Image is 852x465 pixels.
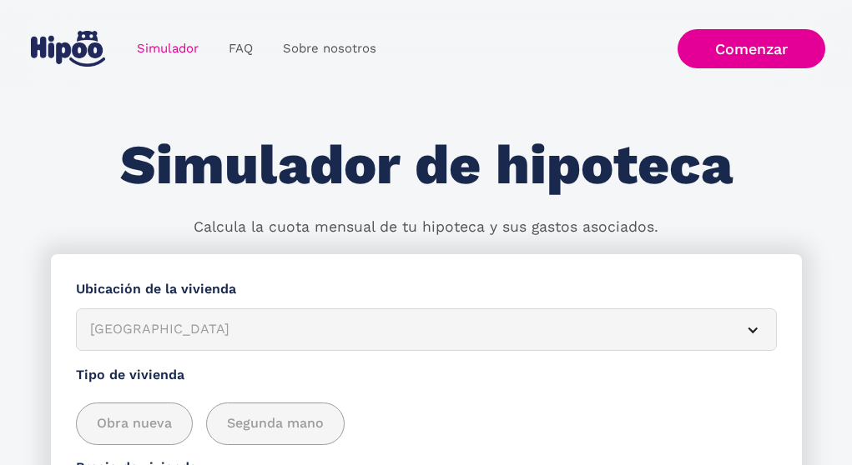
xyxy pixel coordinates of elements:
a: FAQ [214,32,268,65]
a: home [27,24,108,73]
span: Obra nueva [97,413,172,434]
a: Comenzar [678,29,825,68]
p: Calcula la cuota mensual de tu hipoteca y sus gastos asociados. [194,217,658,238]
article: [GEOGRAPHIC_DATA] [76,308,777,351]
h1: Simulador de hipoteca [120,135,733,196]
a: Simulador [122,32,214,65]
a: Sobre nosotros [268,32,391,65]
span: Segunda mano [227,413,324,434]
label: Ubicación de la vivienda [76,279,777,300]
label: Tipo de vivienda [76,365,777,386]
div: [GEOGRAPHIC_DATA] [90,319,723,340]
div: add_description_here [76,402,777,445]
